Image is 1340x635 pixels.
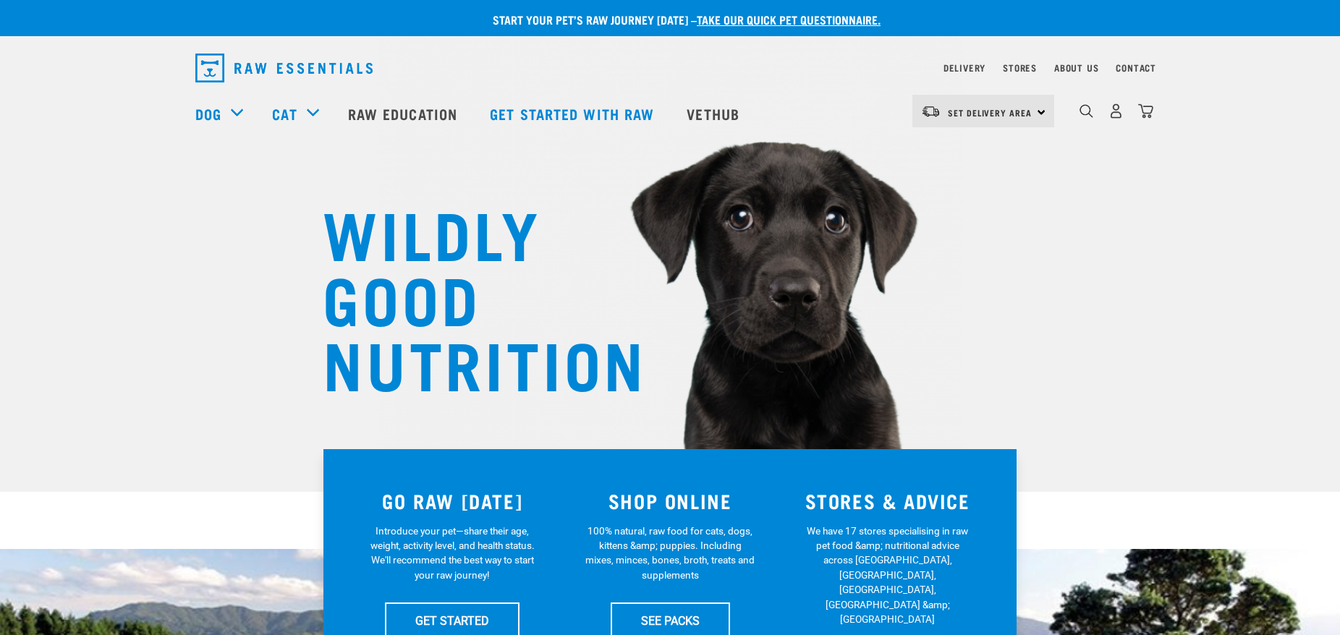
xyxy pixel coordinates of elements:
a: Dog [195,103,221,124]
img: Raw Essentials Logo [195,54,373,82]
h3: GO RAW [DATE] [352,490,553,512]
h3: STORES & ADVICE [787,490,988,512]
p: We have 17 stores specialising in raw pet food &amp; nutritional advice across [GEOGRAPHIC_DATA],... [802,524,972,627]
a: Contact [1116,65,1156,70]
nav: dropdown navigation [184,48,1156,88]
a: take our quick pet questionnaire. [697,16,881,22]
a: Cat [272,103,297,124]
img: home-icon@2x.png [1138,103,1153,119]
h1: WILDLY GOOD NUTRITION [323,199,612,394]
p: 100% natural, raw food for cats, dogs, kittens &amp; puppies. Including mixes, minces, bones, bro... [585,524,755,583]
span: Set Delivery Area [948,110,1032,115]
img: home-icon-1@2x.png [1080,104,1093,118]
a: Vethub [672,85,758,142]
a: Delivery [943,65,985,70]
a: About Us [1054,65,1098,70]
a: Get started with Raw [475,85,672,142]
p: Introduce your pet—share their age, weight, activity level, and health status. We'll recommend th... [368,524,538,583]
h3: SHOP ONLINE [570,490,771,512]
img: van-moving.png [921,105,941,118]
img: user.png [1108,103,1124,119]
a: Raw Education [334,85,475,142]
a: Stores [1003,65,1037,70]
